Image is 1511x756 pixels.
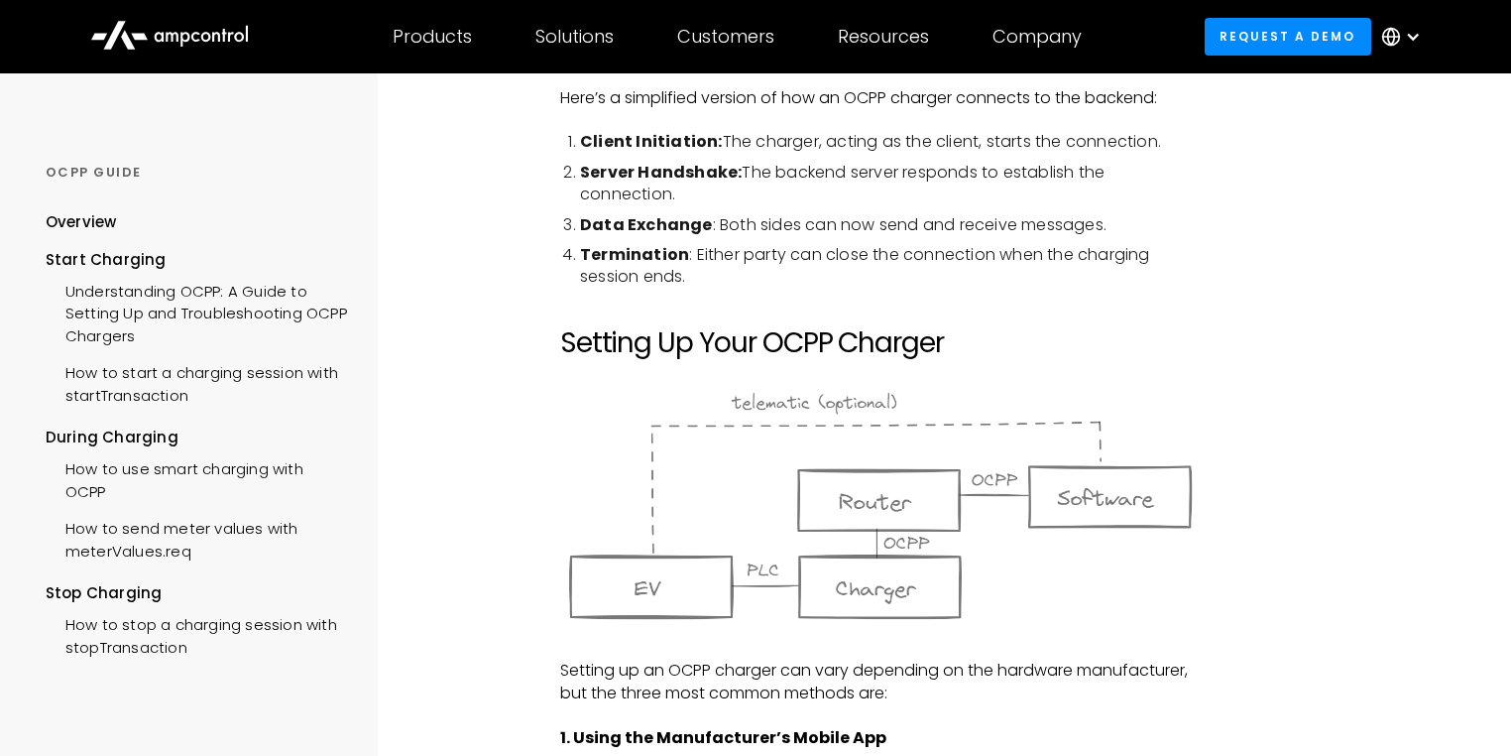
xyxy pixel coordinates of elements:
a: Request a demo [1205,18,1371,55]
div: Solutions [535,26,614,48]
div: Stop Charging [46,582,348,604]
strong: Termination [580,243,689,266]
a: How to use smart charging with OCPP [46,448,348,508]
strong: Data Exchange [580,213,713,236]
a: How to stop a charging session with stopTransaction [46,604,348,664]
img: OCPP connection for chargers [560,382,1201,628]
div: During Charging [46,427,348,448]
p: ‍ [560,305,1201,326]
a: How to send meter values with meterValues.req [46,508,348,567]
li: : Either party can close the connection when the charging session ends. [580,244,1201,289]
div: Customers [677,26,774,48]
strong: 1. Using the Manufacturer’s Mobile App [560,726,886,749]
p: Setting up an OCPP charger can vary depending on the hardware manufacturer, but the three most co... [560,660,1201,704]
h2: Setting Up Your OCPP Charger [560,326,1201,360]
div: Resources [838,26,929,48]
p: ‍ [560,360,1201,382]
p: ‍ [560,109,1201,131]
div: Overview [46,211,117,233]
div: OCPP GUIDE [46,164,348,182]
strong: Server Handshake: [580,161,742,184]
p: Here’s a simplified version of how an OCPP charger connects to the backend: [560,87,1201,109]
li: The backend server responds to establish the connection. [580,162,1201,206]
a: Understanding OCPP: A Guide to Setting Up and Troubleshooting OCPP Chargers [46,271,348,352]
div: Start Charging [46,249,348,271]
p: ‍ [560,638,1201,660]
div: Products [393,26,472,48]
a: Overview [46,211,117,248]
div: Company [992,26,1082,48]
p: ‍ [560,704,1201,726]
a: How to start a charging session with startTransaction [46,352,348,412]
strong: Client Initiation: [580,130,723,153]
p: ‍ [560,64,1201,86]
li: The charger, acting as the client, starts the connection. [580,131,1201,153]
li: : Both sides can now send and receive messages. [580,214,1201,236]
